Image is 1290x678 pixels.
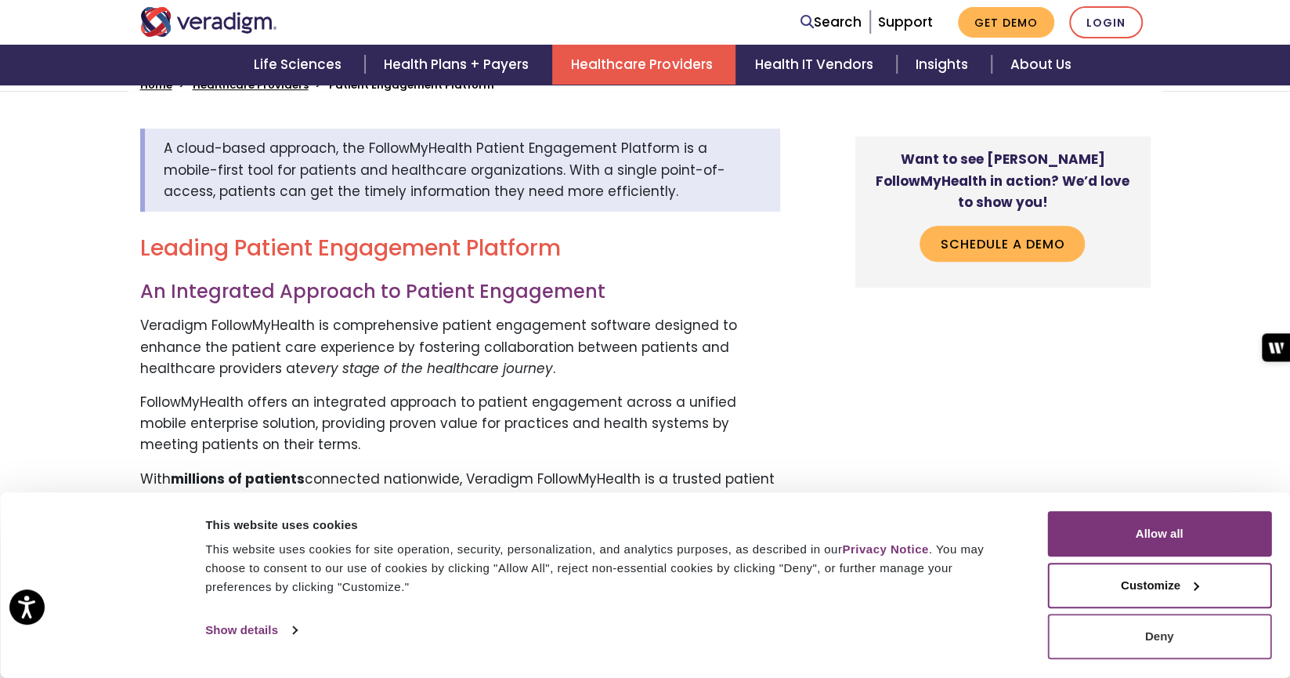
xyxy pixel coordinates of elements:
[205,618,296,642] a: Show details
[992,45,1090,85] a: About Us
[1069,6,1143,38] a: Login
[1212,600,1271,659] iframe: Drift Chat Widget
[876,150,1129,212] strong: Want to see [PERSON_NAME] FollowMyHealth in action? We’d love to show you!
[1047,563,1271,608] button: Customize
[140,469,780,511] p: With connected nationwide, Veradigm FollowMyHealth is a trusted patient engagement platform, reco...
[205,540,1012,596] div: This website uses cookies for site operation, security, personalization, and analytics purposes, ...
[958,7,1054,38] a: Get Demo
[193,78,309,92] a: Healthcare Providers
[920,227,1085,263] a: Schedule a Demo
[800,12,862,33] a: Search
[301,359,553,378] em: every stage of the healthcare journey
[235,45,365,85] a: Life Sciences
[878,13,933,31] a: Support
[365,45,552,85] a: Health Plans + Payers
[735,45,896,85] a: Health IT Vendors
[140,78,172,92] a: Home
[552,45,735,85] a: Healthcare Providers
[164,139,725,200] span: A cloud-based approach, the FollowMyHealth Patient Engagement Platform is a mobile-first tool for...
[140,392,780,456] p: FollowMyHealth offers an integrated approach to patient engagement across a unified mobile enterp...
[140,315,780,379] p: Veradigm FollowMyHealth is comprehensive patient engagement software designed to enhance the pati...
[1047,614,1271,659] button: Deny
[205,516,1012,535] div: This website uses cookies
[140,281,780,303] h3: An Integrated Approach to Patient Engagement
[1047,511,1271,557] button: Allow all
[140,235,780,262] h2: Leading Patient Engagement Platform
[171,470,305,488] strong: millions of patients
[897,45,992,85] a: Insights
[842,542,928,556] a: Privacy Notice
[140,7,277,37] img: Veradigm logo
